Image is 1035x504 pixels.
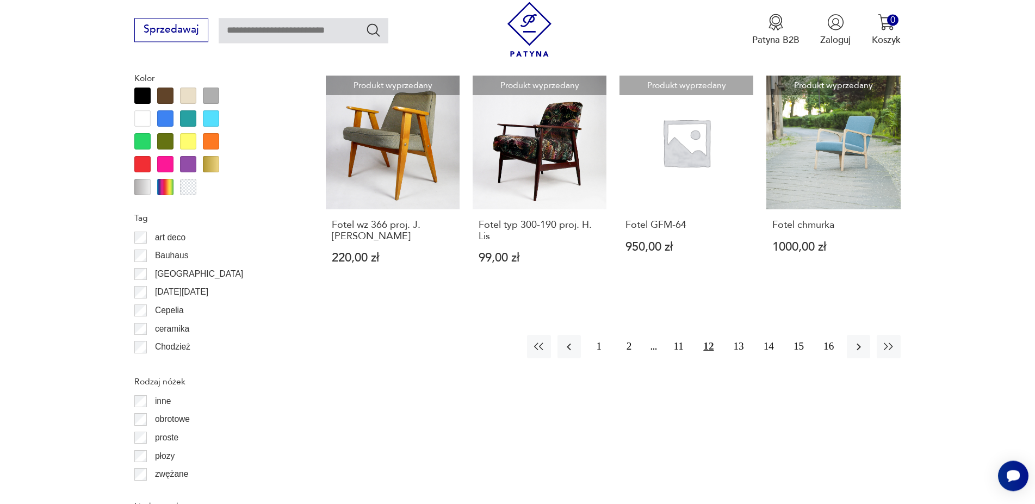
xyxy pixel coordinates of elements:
[817,335,840,358] button: 16
[625,241,748,253] p: 950,00 zł
[134,26,208,35] a: Sprzedawaj
[827,14,844,30] img: Ikonka użytkownika
[134,18,208,42] button: Sprzedawaj
[887,14,898,26] div: 0
[155,285,208,299] p: [DATE][DATE]
[772,241,895,253] p: 1000,00 zł
[752,34,800,46] p: Patyna B2B
[134,211,294,225] p: Tag
[155,267,243,281] p: [GEOGRAPHIC_DATA]
[998,461,1028,491] iframe: Smartsupp widget button
[820,34,851,46] p: Zaloguj
[332,252,454,264] p: 220,00 zł
[787,335,810,358] button: 15
[878,14,895,30] img: Ikona koszyka
[155,412,190,426] p: obrotowe
[155,322,189,336] p: ceramika
[155,431,178,445] p: proste
[667,335,690,358] button: 11
[473,76,606,289] a: Produkt wyprzedanyFotel typ 300-190 proj. H. LisFotel typ 300-190 proj. H. Lis99,00 zł
[155,394,171,408] p: inne
[155,248,189,263] p: Bauhaus
[155,303,184,318] p: Cepelia
[134,375,294,389] p: Rodzaj nóżek
[155,449,175,463] p: płozy
[820,14,851,46] button: Zaloguj
[752,14,800,46] button: Patyna B2B
[332,220,454,242] h3: Fotel wz 366 proj. J. [PERSON_NAME]
[587,335,611,358] button: 1
[365,22,381,38] button: Szukaj
[155,467,189,481] p: zwężane
[766,76,900,289] a: Produkt wyprzedanyFotel chmurkaFotel chmurka1000,00 zł
[752,14,800,46] a: Ikona medaluPatyna B2B
[617,335,641,358] button: 2
[625,220,748,231] h3: Fotel GFM-64
[619,76,753,289] a: Produkt wyprzedanyFotel GFM-64Fotel GFM-64950,00 zł
[502,2,557,57] img: Patyna - sklep z meblami i dekoracjami vintage
[757,335,780,358] button: 14
[155,231,185,245] p: art deco
[697,335,720,358] button: 12
[479,220,601,242] h3: Fotel typ 300-190 proj. H. Lis
[326,76,460,289] a: Produkt wyprzedanyFotel wz 366 proj. J. ChierowskiFotel wz 366 proj. J. [PERSON_NAME]220,00 zł
[872,34,901,46] p: Koszyk
[155,340,190,354] p: Chodzież
[479,252,601,264] p: 99,00 zł
[772,220,895,231] h3: Fotel chmurka
[767,14,784,30] img: Ikona medalu
[155,358,188,372] p: Ćmielów
[134,71,294,85] p: Kolor
[872,14,901,46] button: 0Koszyk
[727,335,751,358] button: 13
